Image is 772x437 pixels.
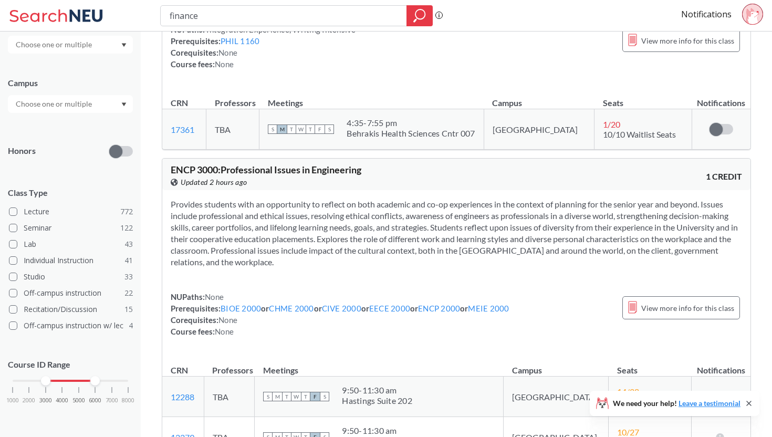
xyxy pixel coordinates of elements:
span: 1 / 20 [603,119,620,129]
a: EECE 2000 [369,304,410,313]
div: NUPaths: Prerequisites: Corequisites: Course fees: [171,24,356,70]
a: Leave a testimonial [679,399,740,408]
span: 8000 [122,398,134,403]
th: Seats [594,87,692,109]
span: 33 [124,271,133,283]
span: None [205,292,224,301]
span: 1 CREDIT [706,171,742,182]
th: Notifications [692,354,750,377]
svg: Dropdown arrow [121,43,127,47]
span: T [282,392,291,401]
th: Meetings [259,87,484,109]
label: Recitation/Discussion [9,303,133,316]
svg: magnifying glass [413,8,426,23]
span: 10 / 27 [617,427,639,437]
span: M [273,392,282,401]
svg: Dropdown arrow [121,102,127,107]
a: 17361 [171,124,194,134]
div: Behrakis Health Sciences Cntr 007 [347,128,475,139]
span: 7000 [106,398,118,403]
a: CIVE 2000 [322,304,361,313]
span: F [315,124,325,134]
span: None [218,315,237,325]
a: CHME 2000 [269,304,314,313]
td: [GEOGRAPHIC_DATA] [484,109,594,150]
p: Course ID Range [8,359,133,371]
span: W [291,392,301,401]
div: 9:50 - 11:30 am [342,425,470,436]
span: 4 [129,320,133,331]
th: Meetings [255,354,504,377]
span: 22 [124,287,133,299]
span: 2000 [23,398,35,403]
label: Lab [9,237,133,251]
span: 6000 [89,398,101,403]
span: We need your help! [613,400,740,407]
label: Lecture [9,205,133,218]
label: Off-campus instruction w/ lec [9,319,133,332]
a: ENCP 2000 [418,304,460,313]
span: T [301,392,310,401]
th: Notifications [692,87,750,109]
label: Studio [9,270,133,284]
span: 1000 [6,398,19,403]
div: Campus [8,77,133,89]
div: Dropdown arrow [8,95,133,113]
td: TBA [206,109,259,150]
span: 5000 [72,398,85,403]
span: None [215,327,234,336]
th: Campus [504,354,609,377]
span: S [268,124,277,134]
span: View more info for this class [641,301,734,315]
input: Choose one or multiple [11,98,99,110]
p: Honors [8,145,36,157]
a: MEIE 2000 [468,304,509,313]
th: Professors [204,354,254,377]
span: F [310,392,320,401]
div: CRN [171,365,188,376]
section: Provides students with an opportunity to reflect on both academic and co-op experiences in the co... [171,199,742,268]
th: Professors [206,87,259,109]
span: 14 / 28 [617,387,639,397]
a: Notifications [681,8,732,20]
a: PHIL 1160 [221,36,259,46]
input: Class, professor, course number, "phrase" [169,7,399,25]
input: Choose one or multiple [11,38,99,51]
a: BIOE 2000 [221,304,261,313]
td: [GEOGRAPHIC_DATA] [504,377,609,417]
span: Updated 2 hours ago [181,176,247,188]
div: Hastings Suite 202 [342,396,412,406]
span: 4000 [56,398,68,403]
span: T [306,124,315,134]
span: None [215,59,234,69]
span: Class Type [8,187,133,199]
td: TBA [204,377,254,417]
span: ENCP 3000 : Professional Issues in Engineering [171,164,361,175]
label: Off-campus instruction [9,286,133,300]
span: View more info for this class [641,34,734,47]
span: 10/10 Waitlist Seats [603,129,676,139]
label: Individual Instruction [9,254,133,267]
a: 12288 [171,392,194,402]
span: 3000 [39,398,52,403]
span: T [287,124,296,134]
div: 4:35 - 7:55 pm [347,118,475,128]
span: 15 [124,304,133,315]
span: 122 [120,222,133,234]
span: S [263,392,273,401]
div: Dropdown arrow [8,36,133,54]
span: S [325,124,334,134]
label: Seminar [9,221,133,235]
span: M [277,124,287,134]
span: 772 [120,206,133,217]
div: CRN [171,97,188,109]
th: Campus [484,87,594,109]
div: magnifying glass [406,5,433,26]
span: W [296,124,306,134]
span: 43 [124,238,133,250]
span: None [218,48,237,57]
div: 9:50 - 11:30 am [342,385,412,396]
span: S [320,392,329,401]
div: NUPaths: Prerequisites: or or or or or Corequisites: Course fees: [171,291,509,337]
span: 41 [124,255,133,266]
